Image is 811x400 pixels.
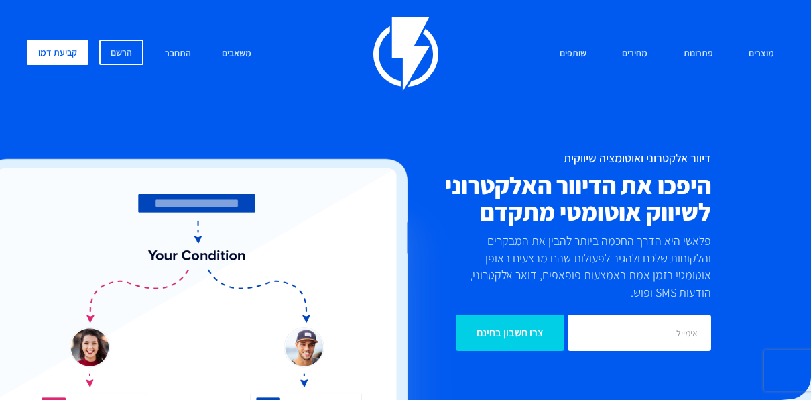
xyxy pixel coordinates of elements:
a: משאבים [212,40,261,68]
h1: דיוור אלקטרוני ואוטומציה שיווקית [353,152,711,165]
a: פתרונות [674,40,723,68]
a: הרשם [99,40,143,65]
a: מחירים [612,40,658,68]
a: מוצרים [739,40,784,68]
a: התחבר [155,40,201,68]
a: שותפים [550,40,597,68]
input: אימייל [568,315,711,351]
p: פלאשי היא הדרך החכמה ביותר להבין את המבקרים והלקוחות שלכם ולהגיב לפעולות שהם מבצעים באופן אוטומטי... [447,232,711,301]
a: קביעת דמו [27,40,88,65]
input: צרו חשבון בחינם [456,315,564,351]
h2: היפכו את הדיוור האלקטרוני לשיווק אוטומטי מתקדם [353,172,711,226]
